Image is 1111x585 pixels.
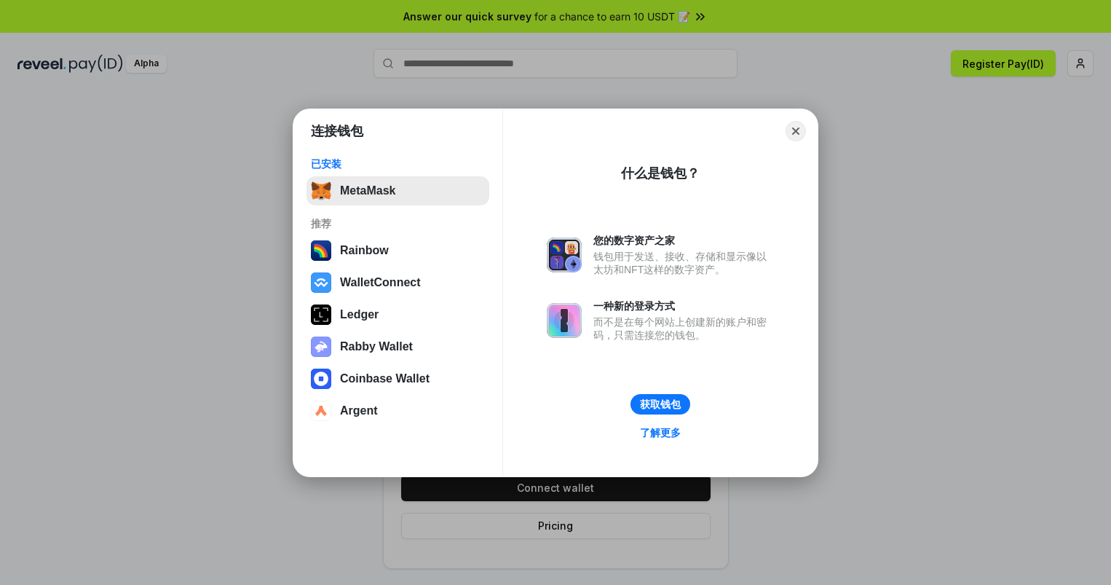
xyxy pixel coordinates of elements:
img: svg+xml,%3Csvg%20width%3D%22120%22%20height%3D%22120%22%20viewBox%3D%220%200%20120%20120%22%20fil... [311,240,331,261]
button: 获取钱包 [630,394,690,415]
div: MetaMask [340,184,395,197]
div: 已安装 [311,157,485,170]
button: Argent [307,396,489,425]
button: Ledger [307,300,489,329]
img: svg+xml,%3Csvg%20xmlns%3D%22http%3A%2F%2Fwww.w3.org%2F2000%2Fsvg%22%20width%3D%2228%22%20height%3... [311,305,331,325]
img: svg+xml,%3Csvg%20fill%3D%22none%22%20height%3D%2233%22%20viewBox%3D%220%200%2035%2033%22%20width%... [311,181,331,201]
div: 钱包用于发送、接收、存储和显示像以太坊和NFT这样的数字资产。 [593,250,774,276]
div: Rainbow [340,244,389,257]
button: MetaMask [307,176,489,205]
div: Coinbase Wallet [340,372,430,385]
img: svg+xml,%3Csvg%20xmlns%3D%22http%3A%2F%2Fwww.w3.org%2F2000%2Fsvg%22%20fill%3D%22none%22%20viewBox... [311,337,331,357]
div: 什么是钱包？ [621,165,700,182]
img: svg+xml,%3Csvg%20xmlns%3D%22http%3A%2F%2Fwww.w3.org%2F2000%2Fsvg%22%20fill%3D%22none%22%20viewBox... [547,237,582,272]
div: 您的数字资产之家 [593,234,774,247]
button: Rainbow [307,236,489,265]
div: Ledger [340,308,379,321]
img: svg+xml,%3Csvg%20width%3D%2228%22%20height%3D%2228%22%20viewBox%3D%220%200%2028%2028%22%20fill%3D... [311,272,331,293]
button: Close [786,121,806,141]
div: 获取钱包 [640,398,681,411]
div: 推荐 [311,217,485,230]
h1: 连接钱包 [311,122,363,140]
button: WalletConnect [307,268,489,297]
img: svg+xml,%3Csvg%20width%3D%2228%22%20height%3D%2228%22%20viewBox%3D%220%200%2028%2028%22%20fill%3D... [311,369,331,389]
div: Argent [340,404,378,417]
div: 而不是在每个网站上创建新的账户和密码，只需连接您的钱包。 [593,315,774,342]
div: WalletConnect [340,276,421,289]
img: svg+xml,%3Csvg%20width%3D%2228%22%20height%3D%2228%22%20viewBox%3D%220%200%2028%2028%22%20fill%3D... [311,401,331,421]
button: Coinbase Wallet [307,364,489,393]
button: Rabby Wallet [307,332,489,361]
a: 了解更多 [631,423,689,442]
div: 了解更多 [640,426,681,439]
div: 一种新的登录方式 [593,299,774,313]
img: svg+xml,%3Csvg%20xmlns%3D%22http%3A%2F%2Fwww.w3.org%2F2000%2Fsvg%22%20fill%3D%22none%22%20viewBox... [547,303,582,338]
div: Rabby Wallet [340,340,413,353]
